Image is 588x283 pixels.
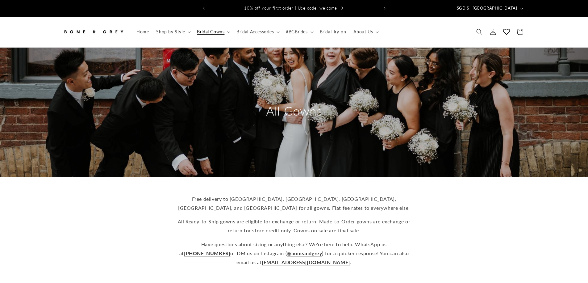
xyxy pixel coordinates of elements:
[193,25,233,38] summary: Bridal Gowns
[60,23,127,41] a: Bone and Grey Bridal
[378,2,391,14] button: Next announcement
[236,29,274,35] span: Bridal Accessories
[282,25,316,38] summary: #BGBrides
[174,240,415,267] p: Have questions about sizing or anything else? We're here to help. WhatsApp us at or DM us on Inst...
[174,217,415,235] p: All Ready-to-Ship gowns are eligible for exchange or return, Made-to-Order gowns are exchange or ...
[136,29,149,35] span: Home
[350,25,381,38] summary: About Us
[353,29,373,35] span: About Us
[244,6,337,11] span: 10% off your first order | Use code: welcome
[133,25,152,38] a: Home
[320,29,346,35] span: Bridal Try-on
[262,259,350,265] a: [EMAIL_ADDRESS][DOMAIN_NAME]
[174,195,415,213] p: Free delivery to [GEOGRAPHIC_DATA], [GEOGRAPHIC_DATA], [GEOGRAPHIC_DATA], [GEOGRAPHIC_DATA], and ...
[286,29,307,35] span: #BGBrides
[184,250,230,256] a: [PHONE_NUMBER]
[152,25,193,38] summary: Shop by Style
[457,5,517,11] span: SGD $ | [GEOGRAPHIC_DATA]
[236,103,353,119] h2: All Gowns
[197,2,211,14] button: Previous announcement
[63,25,124,39] img: Bone and Grey Bridal
[473,25,486,39] summary: Search
[156,29,185,35] span: Shop by Style
[453,2,526,14] button: SGD $ | [GEOGRAPHIC_DATA]
[316,25,350,38] a: Bridal Try-on
[197,29,224,35] span: Bridal Gowns
[287,250,322,256] a: @boneandgrey
[233,25,282,38] summary: Bridal Accessories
